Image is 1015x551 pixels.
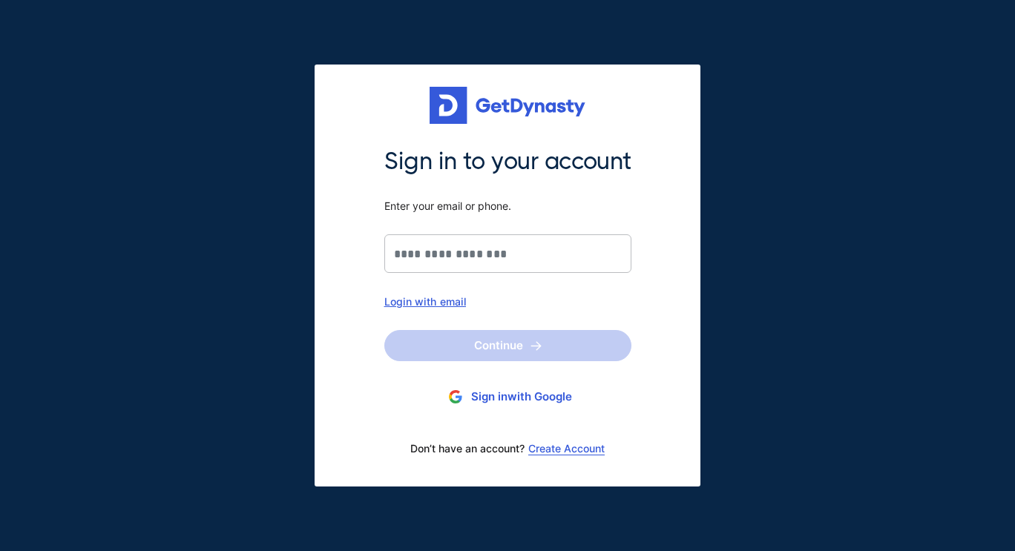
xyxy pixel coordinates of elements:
div: Don’t have an account? [384,433,631,464]
span: Sign in to your account [384,146,631,177]
a: Create Account [528,443,605,455]
button: Sign inwith Google [384,383,631,411]
div: Login with email [384,295,631,308]
span: Enter your email or phone. [384,199,631,213]
img: Get started for free with Dynasty Trust Company [430,87,585,124]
